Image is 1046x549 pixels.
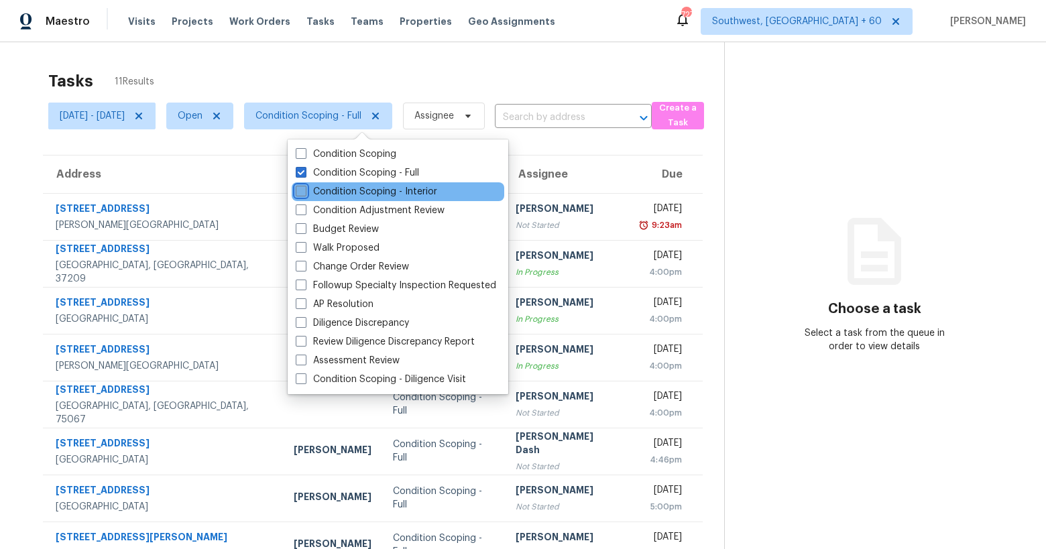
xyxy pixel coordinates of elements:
div: [STREET_ADDRESS] [56,483,272,500]
div: [DATE] [639,389,682,406]
label: Condition Scoping - Full [296,166,419,180]
div: [DATE] [639,249,682,265]
div: 4:00pm [639,312,682,326]
label: Walk Proposed [296,241,380,255]
label: Condition Adjustment Review [296,204,445,217]
div: [STREET_ADDRESS] [56,242,272,259]
div: [PERSON_NAME] [516,483,618,500]
th: Assignee [505,156,628,193]
div: 4:46pm [639,453,682,467]
button: Create a Task [652,102,704,129]
div: 4:00pm [639,359,682,373]
div: [DATE] [639,343,682,359]
span: [PERSON_NAME] [945,15,1026,28]
span: Open [178,109,202,123]
div: Condition Scoping - Full [393,391,494,418]
div: [DATE] [639,202,682,219]
th: Address [43,156,283,193]
th: Due [628,156,703,193]
div: [PERSON_NAME] [516,389,618,406]
div: [PERSON_NAME] [516,202,618,219]
div: In Progress [516,265,618,279]
span: Maestro [46,15,90,28]
div: In Progress [516,312,618,326]
label: Change Order Review [296,260,409,273]
div: [GEOGRAPHIC_DATA] [56,312,272,326]
label: Review Diligence Discrepancy Report [296,335,475,349]
div: [PERSON_NAME] [294,443,371,460]
div: [STREET_ADDRESS] [56,383,272,400]
span: Southwest, [GEOGRAPHIC_DATA] + 60 [712,15,882,28]
span: Assignee [414,109,454,123]
span: Work Orders [229,15,290,28]
label: Condition Scoping - Interior [296,185,437,198]
input: Search by address [495,107,614,128]
div: Not Started [516,219,618,232]
div: [PERSON_NAME][GEOGRAPHIC_DATA] [56,359,272,373]
div: [STREET_ADDRESS] [56,436,272,453]
div: Not Started [516,460,618,473]
label: Diligence Discrepancy [296,316,409,330]
div: [GEOGRAPHIC_DATA], [GEOGRAPHIC_DATA], 37209 [56,259,272,286]
button: Open [634,109,653,127]
span: Create a Task [658,101,697,131]
span: Tasks [306,17,335,26]
div: [PERSON_NAME] Dash [516,430,618,460]
div: [DATE] [639,483,682,500]
div: [STREET_ADDRESS] [56,343,272,359]
div: 9:23am [649,219,682,232]
div: [PERSON_NAME] [516,296,618,312]
div: 727 [681,8,691,21]
div: Not Started [516,406,618,420]
div: [GEOGRAPHIC_DATA] [56,500,272,513]
div: Condition Scoping - Full [393,438,494,465]
span: Geo Assignments [468,15,555,28]
label: AP Resolution [296,298,373,311]
label: Assessment Review [296,354,400,367]
span: Condition Scoping - Full [255,109,361,123]
h3: Choose a task [828,302,921,316]
div: 4:00pm [639,265,682,279]
span: [DATE] - [DATE] [60,109,125,123]
label: Followup Specialty Inspection Requested [296,279,496,292]
h2: Tasks [48,74,93,88]
div: [STREET_ADDRESS] [56,296,272,312]
span: Properties [400,15,452,28]
span: 11 Results [115,75,154,88]
div: [PERSON_NAME] [516,249,618,265]
div: Select a task from the queue in order to view details [800,326,950,353]
div: [PERSON_NAME] [294,490,371,507]
div: 5:00pm [639,500,682,513]
span: Projects [172,15,213,28]
label: Condition Scoping - Diligence Visit [296,373,466,386]
div: [DATE] [639,296,682,312]
img: Overdue Alarm Icon [638,219,649,232]
div: [PERSON_NAME][GEOGRAPHIC_DATA] [56,219,272,232]
th: HPM [283,156,382,193]
div: In Progress [516,359,618,373]
div: [PERSON_NAME] [516,343,618,359]
label: Condition Scoping [296,147,396,161]
div: [GEOGRAPHIC_DATA] [56,453,272,467]
label: Budget Review [296,223,379,236]
span: Visits [128,15,156,28]
div: [STREET_ADDRESS] [56,202,272,219]
div: [PERSON_NAME] [516,530,618,547]
div: [GEOGRAPHIC_DATA], [GEOGRAPHIC_DATA], 75067 [56,400,272,426]
div: [DATE] [639,530,682,547]
div: 4:00pm [639,406,682,420]
div: Not Started [516,500,618,513]
div: [DATE] [639,436,682,453]
span: Teams [351,15,384,28]
div: [STREET_ADDRESS][PERSON_NAME] [56,530,272,547]
div: Condition Scoping - Full [393,485,494,511]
